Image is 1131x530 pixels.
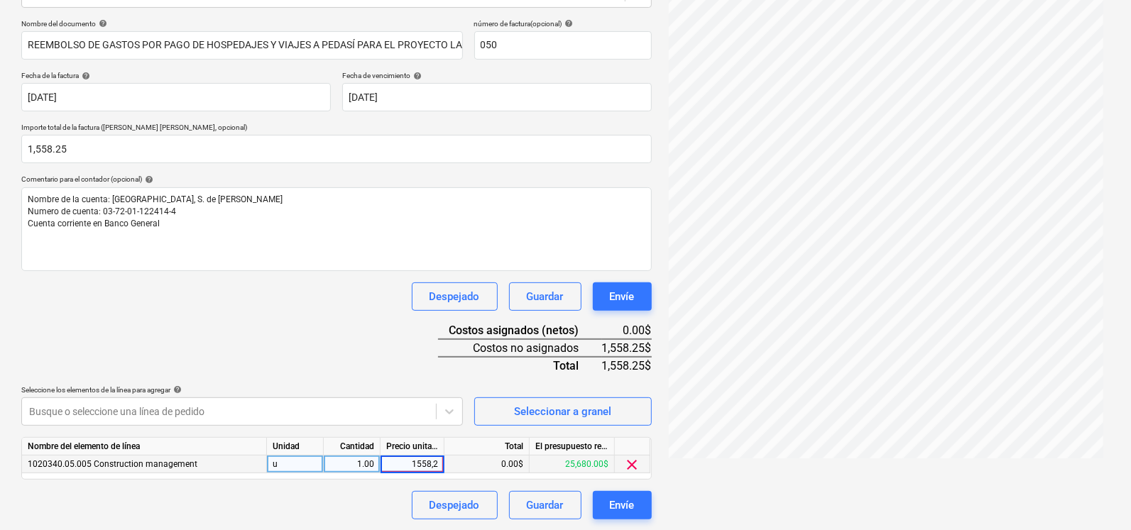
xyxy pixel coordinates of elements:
[96,19,107,28] span: help
[509,491,581,519] button: Guardar
[530,456,615,473] div: 25,680.00$
[28,459,197,469] span: 1020340.05.005 Construction management
[610,287,635,306] div: Envíe
[21,385,463,394] div: Seleccione los elementos de la línea para agregar
[142,175,153,184] span: help
[28,206,176,216] span: Numero de cuenta: 03-72-01-122414-4
[21,71,331,80] div: Fecha de la factura
[267,438,324,456] div: Unidad
[562,19,574,28] span: help
[1060,462,1131,530] div: Widget de chat
[593,491,652,519] button: Envíe
[430,287,480,306] div: Despejado
[527,496,564,514] div: Guardar
[22,438,267,456] div: Nombre del elemento de línea
[21,135,652,163] input: Importe total de la factura (coste neto, opcional)
[438,357,602,374] div: Total
[593,282,652,311] button: Envíe
[329,456,374,473] div: 1.00
[267,456,324,473] div: u
[342,71,652,80] div: Fecha de vencimiento
[509,282,581,311] button: Guardar
[381,438,444,456] div: Precio unitario
[21,19,463,28] div: Nombre del documento
[412,491,498,519] button: Despejado
[610,496,635,514] div: Envíe
[430,496,480,514] div: Despejado
[624,456,641,473] span: clear
[1060,462,1131,530] iframe: Chat Widget
[28,194,283,204] span: Nombre de la cuenta: [GEOGRAPHIC_DATA], S. de [PERSON_NAME]
[324,438,381,456] div: Cantidad
[21,175,652,184] div: Comentario para el contador (opcional)
[438,339,602,357] div: Costos no asignados
[474,397,652,426] button: Seleccionar a granel
[342,83,652,111] input: Fecha de vencimiento no especificada
[21,31,463,60] input: Nombre del documento
[444,456,530,473] div: 0.00$
[28,219,160,228] span: Cuenta corriente en Banco General
[530,438,615,456] div: El presupuesto revisado que queda
[410,72,422,80] span: help
[474,31,652,60] input: número de factura
[602,322,652,339] div: 0.00$
[170,385,182,394] span: help
[602,357,652,374] div: 1,558.25$
[79,72,90,80] span: help
[21,83,331,111] input: Fecha de factura no especificada
[412,282,498,311] button: Despejado
[514,402,611,421] div: Seleccionar a granel
[602,339,652,357] div: 1,558.25$
[438,322,602,339] div: Costos asignados (netos)
[474,19,652,28] div: número de factura (opcional)
[444,438,530,456] div: Total
[527,287,564,306] div: Guardar
[21,123,652,135] p: Importe total de la factura ([PERSON_NAME] [PERSON_NAME], opcional)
